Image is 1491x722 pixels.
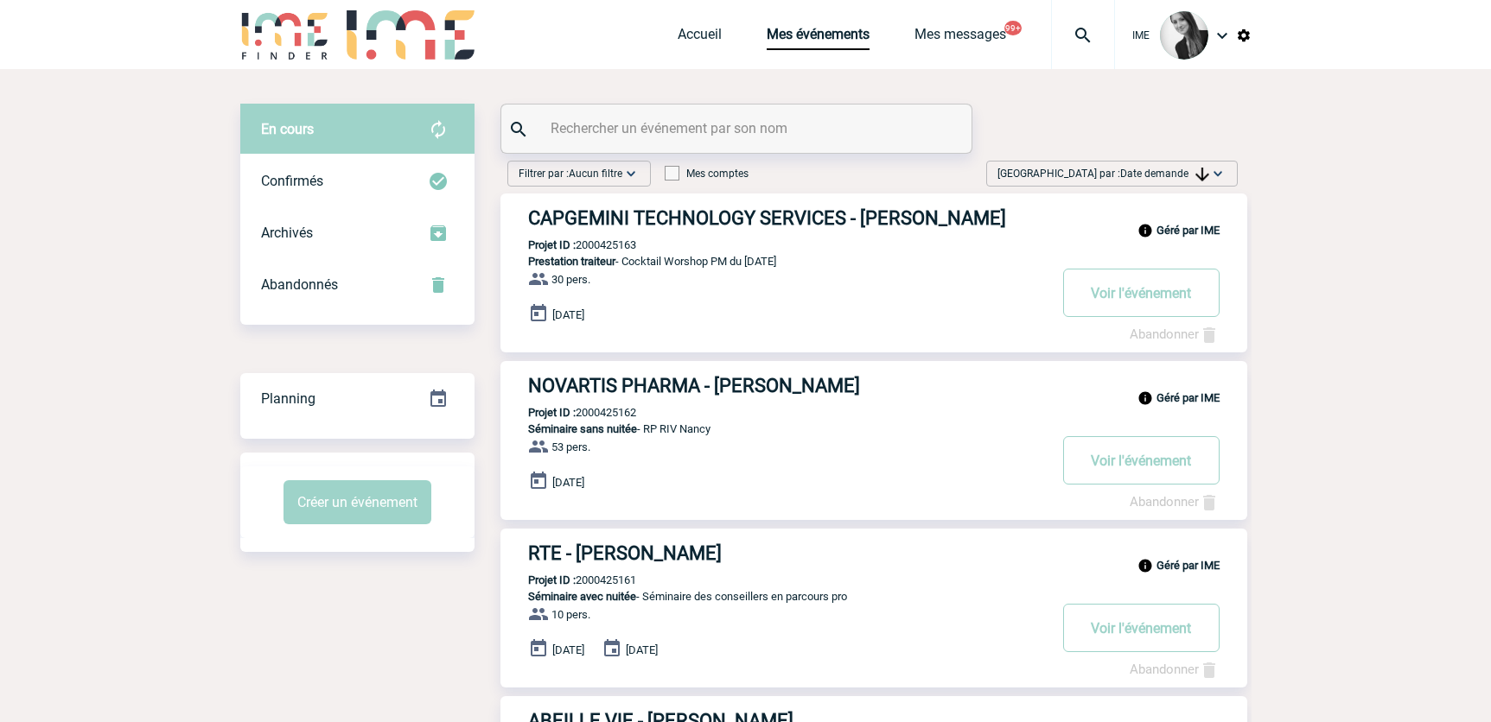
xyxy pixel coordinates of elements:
span: Séminaire avec nuitée [528,590,636,603]
span: Date demande [1120,168,1209,180]
img: IME-Finder [240,10,330,60]
span: 10 pers. [551,608,590,621]
a: Abandonner [1130,662,1220,677]
button: Voir l'événement [1063,269,1220,317]
b: Projet ID : [528,573,576,586]
input: Rechercher un événement par son nom [546,116,931,141]
div: Retrouvez ici tous vos événements organisés par date et état d'avancement [240,373,475,425]
p: - Séminaire des conseillers en parcours pro [500,590,1047,603]
a: Accueil [678,26,722,50]
h3: NOVARTIS PHARMA - [PERSON_NAME] [528,375,1047,396]
button: Voir l'événement [1063,604,1220,652]
img: baseline_expand_more_white_24dp-b.png [622,165,640,182]
span: Archivés [261,225,313,241]
div: Retrouvez ici tous vos évènements avant confirmation [240,104,475,155]
span: [DATE] [552,643,584,656]
a: CAPGEMINI TECHNOLOGY SERVICES - [PERSON_NAME] [500,207,1247,229]
a: Abandonner [1130,326,1220,342]
p: - Cocktail Worshop PM du [DATE] [500,255,1047,268]
a: Abandonner [1130,494,1220,510]
span: Planning [261,390,315,407]
a: RTE - [PERSON_NAME] [500,542,1247,564]
b: Projet ID : [528,238,576,251]
span: Confirmés [261,173,323,189]
p: 2000425162 [500,406,636,419]
span: Aucun filtre [569,168,622,180]
b: Géré par IME [1156,224,1220,237]
span: IME [1132,29,1150,41]
a: Mes messages [914,26,1006,50]
img: arrow_downward.png [1195,168,1209,181]
button: Voir l'événement [1063,436,1220,484]
img: info_black_24dp.svg [1137,390,1153,406]
h3: CAPGEMINI TECHNOLOGY SERVICES - [PERSON_NAME] [528,207,1047,229]
span: Abandonnés [261,276,338,293]
img: baseline_expand_more_white_24dp-b.png [1209,165,1227,182]
a: Planning [240,372,475,423]
p: 2000425161 [500,573,636,586]
a: Mes événements [767,26,870,50]
p: 2000425163 [500,238,636,251]
span: [DATE] [552,476,584,489]
h3: RTE - [PERSON_NAME] [528,542,1047,564]
div: Retrouvez ici tous les événements que vous avez décidé d'archiver [240,207,475,259]
p: - RP RIV Nancy [500,422,1047,435]
button: Créer un événement [284,480,431,524]
button: 99+ [1004,21,1022,35]
span: Séminaire sans nuitée [528,422,637,435]
span: 30 pers. [551,273,590,286]
span: [DATE] [626,643,658,656]
img: info_black_24dp.svg [1137,558,1153,573]
span: En cours [261,121,314,137]
b: Projet ID : [528,406,576,419]
label: Mes comptes [665,168,749,180]
span: [DATE] [552,308,584,321]
span: Filtrer par : [519,165,622,182]
b: Géré par IME [1156,391,1220,404]
img: 101050-0.jpg [1160,11,1208,60]
img: info_black_24dp.svg [1137,223,1153,238]
span: Prestation traiteur [528,255,615,268]
b: Géré par IME [1156,559,1220,572]
a: NOVARTIS PHARMA - [PERSON_NAME] [500,375,1247,396]
span: 53 pers. [551,440,590,453]
span: [GEOGRAPHIC_DATA] par : [997,165,1209,182]
div: Retrouvez ici tous vos événements annulés [240,259,475,311]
